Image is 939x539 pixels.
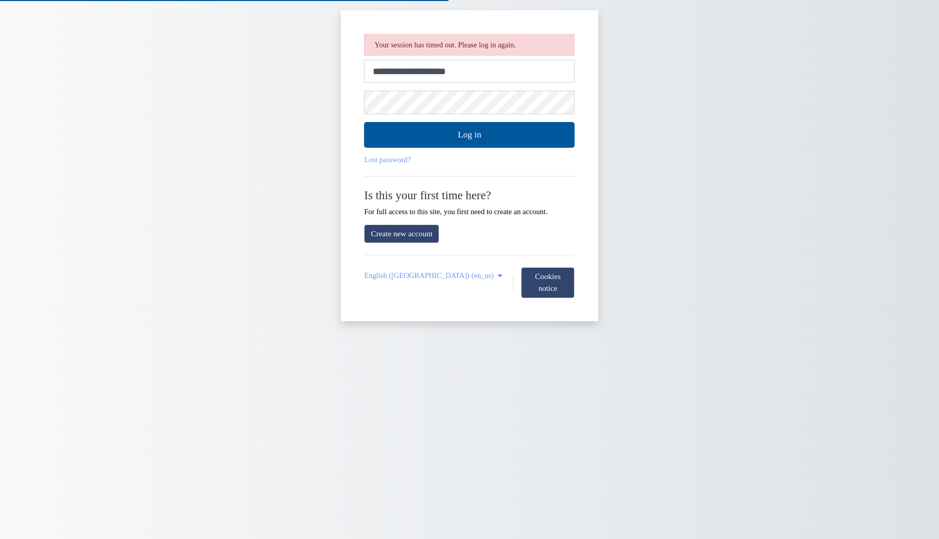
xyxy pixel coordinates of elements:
[364,122,575,148] button: Log in
[521,267,575,298] button: Cookies notice
[364,188,575,202] h2: Is this your first time here?
[364,224,440,244] a: Create new account
[364,155,411,164] a: Lost password?
[364,188,575,216] div: For full access to this site, you first need to create an account.
[364,34,575,56] div: Your session has timed out. Please log in again.
[364,271,505,280] a: English (United States) ‎(en_us)‎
